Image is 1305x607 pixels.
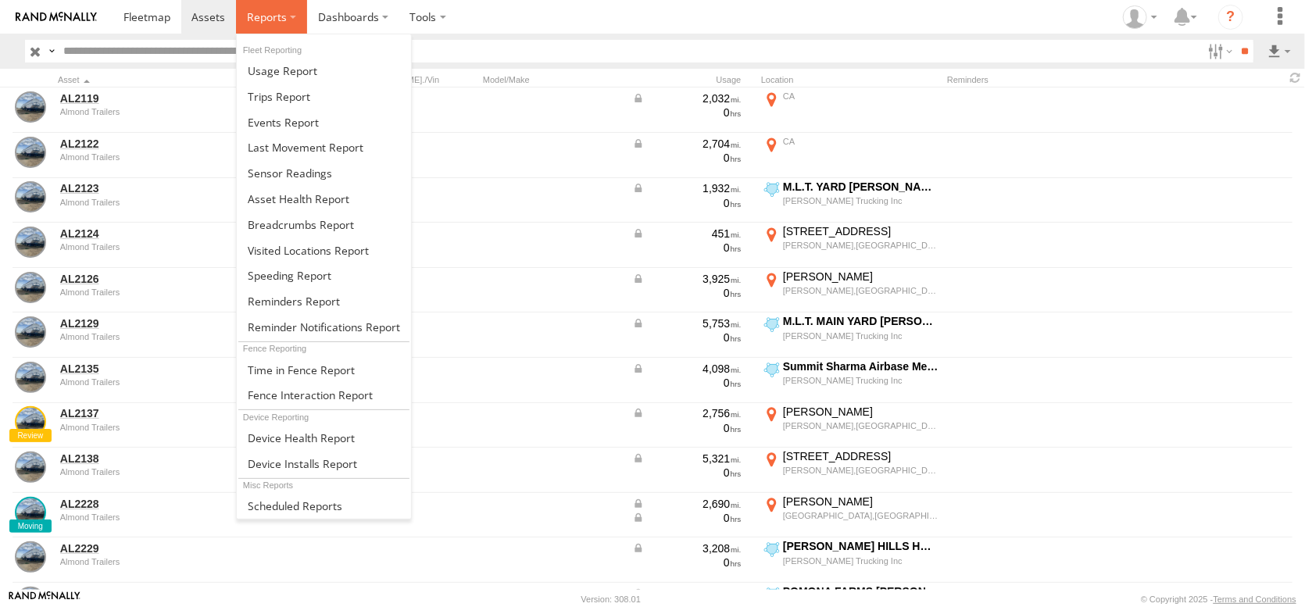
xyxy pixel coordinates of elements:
div: 0 [632,330,742,345]
a: Fence Interaction Report [237,382,411,408]
div: Data from Vehicle CANbus [632,316,742,330]
a: Visit our Website [9,591,80,607]
div: Summit Sharma Airbase Meridian Rd [783,359,939,373]
div: undefined [60,423,274,432]
div: undefined [60,198,274,207]
a: Asset Health Report [237,186,411,212]
div: [PERSON_NAME],[GEOGRAPHIC_DATA] [783,465,939,476]
div: Dennis Braga [1117,5,1163,29]
div: M.L.T. MAIN YARD [PERSON_NAME][GEOGRAPHIC_DATA] [783,314,939,328]
div: [GEOGRAPHIC_DATA],[GEOGRAPHIC_DATA] [783,510,939,521]
label: Export results as... [1266,40,1292,62]
a: Service Reminder Notifications Report [237,314,411,340]
div: [PERSON_NAME],[GEOGRAPHIC_DATA] [783,420,939,431]
label: Click to View Current Location [761,539,941,581]
div: 0 [632,286,742,300]
div: Data from Vehicle CANbus [632,137,742,151]
div: undefined [60,512,274,522]
a: Last Movement Report [237,134,411,160]
div: [PERSON_NAME],[GEOGRAPHIC_DATA] [783,285,939,296]
div: [PERSON_NAME] Trucking Inc [783,555,939,566]
a: AL2126 [60,272,274,286]
div: 0 [632,376,742,390]
div: Data from Vehicle CANbus [632,406,742,420]
a: Device Installs Report [237,451,411,477]
div: M.L.T. YARD [PERSON_NAME][GEOGRAPHIC_DATA][PERSON_NAME] [783,180,939,194]
div: [PERSON_NAME] Trucking Inc [783,375,939,386]
a: View Asset Details [15,181,46,212]
div: undefined [60,467,274,477]
a: Usage Report [237,58,411,84]
div: Data from Vehicle CANbus [632,181,742,195]
div: Data from Vehicle CANbus [632,497,742,511]
label: Click to View Current Location [761,359,941,402]
a: View Asset Details [15,497,46,528]
a: AL2123 [60,181,274,195]
div: POMONA FARMS [PERSON_NAME] [783,584,939,598]
div: [STREET_ADDRESS] [783,224,939,238]
div: undefined [60,377,274,387]
a: AL2135 [60,362,274,376]
div: Data from Vehicle CANbus [632,272,742,286]
a: Sensor Readings [237,160,411,186]
a: View Asset Details [15,272,46,303]
label: Click to View Current Location [761,405,941,447]
a: AL2241 [60,587,274,601]
label: Click to View Current Location [761,180,941,222]
a: Time in Fences Report [237,357,411,383]
a: View Asset Details [15,91,46,123]
a: Fleet Speed Report [237,262,411,288]
div: [PERSON_NAME] Trucking Inc [783,330,939,341]
div: [PERSON_NAME] HILLS HULLING [783,539,939,553]
label: Click to View Current Location [761,134,941,177]
a: AL2137 [60,406,274,420]
a: View Asset Details [15,406,46,437]
div: Version: 308.01 [581,595,641,604]
a: View Asset Details [15,227,46,258]
a: AL2138 [60,452,274,466]
a: Scheduled Reports [237,493,411,519]
a: Terms and Conditions [1214,595,1296,604]
div: CA [783,136,939,147]
a: AL2119 [60,91,274,105]
a: AL2124 [60,227,274,241]
a: Device Health Report [237,425,411,451]
div: 0 [632,555,742,570]
a: Visited Locations Report [237,237,411,263]
div: undefined [60,242,274,252]
div: Data from Vehicle CANbus [632,511,742,525]
label: Search Query [45,40,58,62]
div: CA [783,91,939,102]
div: Click to Sort [58,74,277,85]
div: Data from Vehicle CANbus [632,452,742,466]
span: Refresh [1286,70,1305,85]
div: undefined [60,332,274,341]
a: AL2122 [60,137,274,151]
div: © Copyright 2025 - [1141,595,1296,604]
a: Full Events Report [237,109,411,135]
div: 0 [632,466,742,480]
a: View Asset Details [15,316,46,348]
div: Usage [630,74,755,85]
label: Click to View Current Location [761,449,941,491]
div: [PERSON_NAME] [783,405,939,419]
label: Click to View Current Location [761,89,941,131]
div: 0 [632,196,742,210]
a: Breadcrumbs Report [237,212,411,237]
label: Click to View Current Location [761,495,941,537]
div: undefined [60,557,274,566]
a: View Asset Details [15,452,46,483]
div: Data from Vehicle CANbus [632,227,742,241]
div: undefined [60,287,274,297]
div: 0 [632,105,742,120]
div: Data from Vehicle CANbus [632,91,742,105]
a: Trips Report [237,84,411,109]
div: Model/Make [483,74,624,85]
a: AL2229 [60,541,274,555]
div: [PERSON_NAME]./Vin [352,74,477,85]
div: [PERSON_NAME],[GEOGRAPHIC_DATA] [783,240,939,251]
img: rand-logo.svg [16,12,97,23]
div: Location [761,74,941,85]
div: [PERSON_NAME] [783,495,939,509]
div: [PERSON_NAME] Trucking Inc [783,195,939,206]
